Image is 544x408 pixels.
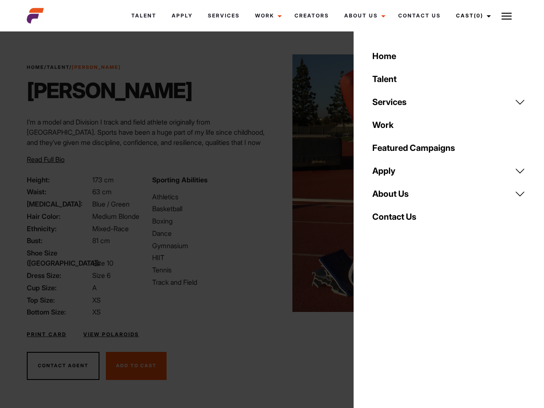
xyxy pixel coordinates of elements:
[92,176,114,184] span: 173 cm
[247,4,287,27] a: Work
[367,113,530,136] a: Work
[27,64,44,70] a: Home
[92,224,129,233] span: Mixed-Race
[27,155,65,164] span: Read Full Bio
[474,12,483,19] span: (0)
[27,187,91,197] span: Waist:
[152,216,267,226] li: Boxing
[27,64,121,71] span: / /
[367,91,530,113] a: Services
[152,228,267,238] li: Dance
[501,11,512,21] img: Burger icon
[92,212,139,221] span: Medium Blonde
[27,154,65,164] button: Read Full Bio
[92,308,101,316] span: XS
[152,277,267,287] li: Track and Field
[367,68,530,91] a: Talent
[92,259,113,267] span: Size 10
[152,204,267,214] li: Basketball
[337,4,391,27] a: About Us
[391,4,448,27] a: Contact Us
[116,363,156,368] span: Add To Cast
[72,64,121,70] strong: [PERSON_NAME]
[367,45,530,68] a: Home
[27,7,44,24] img: cropped-aefm-brand-fav-22-square.png
[367,182,530,205] a: About Us
[27,235,91,246] span: Bust:
[83,331,139,338] a: View Polaroids
[27,352,99,380] button: Contact Agent
[92,236,110,245] span: 81 cm
[152,265,267,275] li: Tennis
[367,159,530,182] a: Apply
[27,199,91,209] span: [MEDICAL_DATA]:
[27,270,91,280] span: Dress Size:
[367,136,530,159] a: Featured Campaigns
[27,117,267,158] p: I’m a model and Division I track and field athlete originally from [GEOGRAPHIC_DATA]. Sports have...
[27,283,91,293] span: Cup Size:
[92,271,110,280] span: Size 6
[106,352,167,380] button: Add To Cast
[124,4,164,27] a: Talent
[27,175,91,185] span: Height:
[27,211,91,221] span: Hair Color:
[287,4,337,27] a: Creators
[448,4,496,27] a: Cast(0)
[27,295,91,305] span: Top Size:
[92,283,97,292] span: A
[152,241,267,251] li: Gymnasium
[92,187,112,196] span: 63 cm
[200,4,247,27] a: Services
[92,296,101,304] span: XS
[92,200,130,208] span: Blue / Green
[152,176,207,184] strong: Sporting Abilities
[27,78,192,103] h1: [PERSON_NAME]
[27,248,91,268] span: Shoe Size ([GEOGRAPHIC_DATA]):
[27,307,91,317] span: Bottom Size:
[27,331,66,338] a: Print Card
[164,4,200,27] a: Apply
[152,192,267,202] li: Athletics
[152,252,267,263] li: HIIT
[27,224,91,234] span: Ethnicity:
[367,205,530,228] a: Contact Us
[47,64,69,70] a: Talent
